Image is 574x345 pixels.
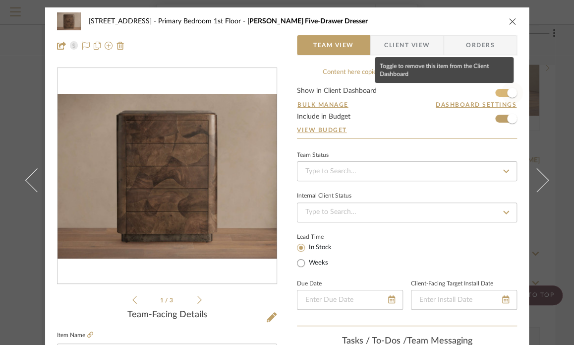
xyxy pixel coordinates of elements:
img: Remove from project [116,42,124,50]
span: 1 [160,297,165,303]
label: Weeks [307,259,328,268]
span: Team View [313,35,354,55]
span: Client View [384,35,430,55]
span: [STREET_ADDRESS] [89,18,158,25]
div: Team-Facing Details [57,310,277,321]
label: Lead Time [297,232,348,241]
label: Client-Facing Target Install Date [411,281,493,286]
button: Bulk Manage [297,100,349,109]
label: Item Name [57,331,93,340]
button: close [508,17,517,26]
span: Orders [455,35,506,55]
input: Type to Search… [297,203,517,222]
span: Primary Bedroom 1st Floor [158,18,247,25]
img: 1ebcc8fd-9ac2-49b1-904b-ae651ff89a4a_48x40.jpg [57,11,81,31]
label: In Stock [307,243,332,252]
button: Dashboard Settings [435,100,517,109]
div: Content here copies to Client View - confirm visibility there. [297,68,517,77]
div: Team Status [297,153,329,158]
img: 1ebcc8fd-9ac2-49b1-904b-ae651ff89a4a_436x436.jpg [57,94,277,259]
input: Type to Search… [297,161,517,181]
input: Enter Install Date [411,290,517,310]
mat-radio-group: Select item type [297,241,348,269]
a: View Budget [297,126,517,134]
span: [PERSON_NAME] Five-Drawer Dresser [247,18,368,25]
div: Internal Client Status [297,194,351,199]
input: Enter Due Date [297,290,403,310]
label: Due Date [297,281,322,286]
span: 3 [170,297,174,303]
div: 0 [57,94,277,259]
span: / [165,297,170,303]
